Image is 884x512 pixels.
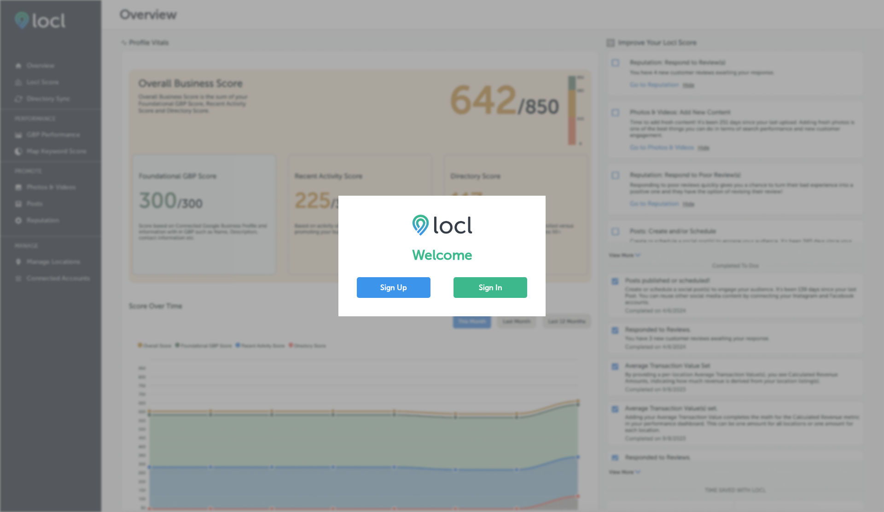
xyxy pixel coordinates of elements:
img: LOCL logo [412,214,472,235]
h1: Welcome [357,247,527,263]
button: Sign In [454,277,527,298]
button: Sign Up [357,277,430,298]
